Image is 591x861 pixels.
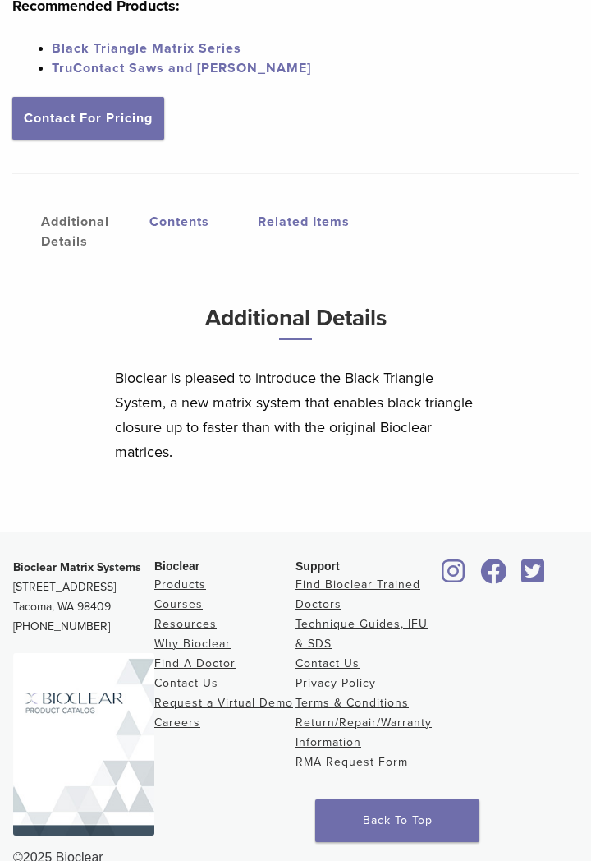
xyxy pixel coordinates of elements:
a: Related Items [258,199,366,245]
a: Contact Us [295,656,360,670]
a: Bioclear [437,569,471,585]
a: Contents [149,199,258,245]
h3: Additional Details [25,298,566,353]
p: [STREET_ADDRESS] Tacoma, WA 98409 [PHONE_NUMBER] [13,558,154,637]
a: Why Bioclear [154,637,231,651]
p: Bioclear is pleased to introduce the Black Triangle System, a new matrix system that enables blac... [115,366,476,464]
a: Bioclear [474,569,512,585]
strong: Bioclear Matrix Systems [13,560,141,574]
a: Request a Virtual Demo [154,696,293,710]
a: RMA Request Form [295,755,408,769]
a: Privacy Policy [295,676,376,690]
a: Technique Guides, IFU & SDS [295,617,428,651]
a: Courses [154,597,203,611]
img: Bioclear [13,653,154,836]
a: Contact Us [154,676,218,690]
a: Careers [154,716,200,730]
a: Terms & Conditions [295,696,409,710]
a: Resources [154,617,217,631]
a: Products [154,578,206,592]
a: Additional Details [41,199,149,265]
a: Contact For Pricing [12,97,164,140]
a: Return/Repair/Warranty Information [295,716,432,749]
a: TruContact Saws and [PERSON_NAME] [52,60,311,76]
a: Bioclear [515,569,550,585]
a: Find A Doctor [154,656,236,670]
a: Back To Top [315,799,479,842]
span: Support [295,559,340,573]
a: Find Bioclear Trained Doctors [295,578,420,611]
a: Black Triangle Matrix Series [52,40,241,57]
span: Bioclear [154,559,199,573]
